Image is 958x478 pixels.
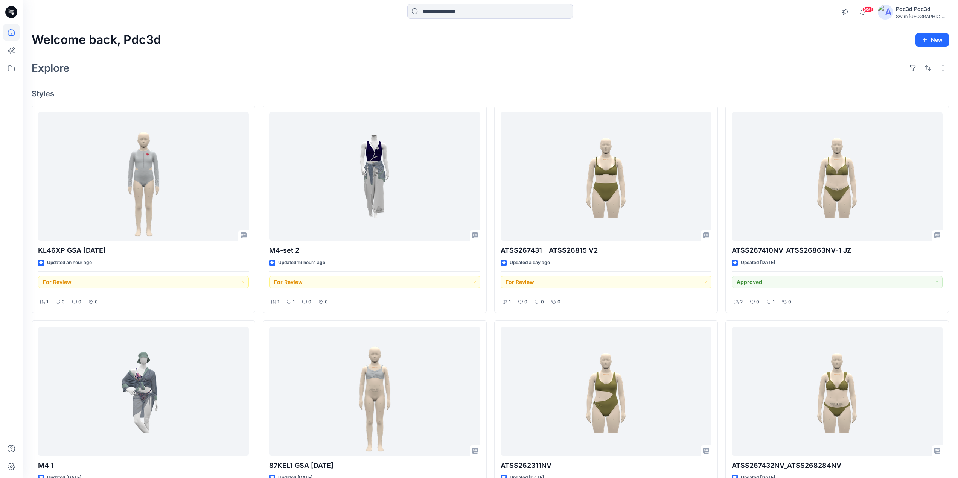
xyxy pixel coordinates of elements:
p: M4 1 [38,460,249,471]
p: 0 [325,298,328,306]
p: 0 [78,298,81,306]
p: KL46XP GSA [DATE] [38,245,249,256]
a: ATSS267410NV_ATSS26863NV-1 JZ [732,112,943,241]
p: Updated [DATE] [741,259,775,267]
p: 0 [756,298,759,306]
p: ATSS267431 _ ATSS26815 V2 [501,245,711,256]
p: 1 [277,298,279,306]
a: ATSS267432NV_ATSS268284NV [732,327,943,456]
h2: Explore [32,62,70,74]
p: ATSS267432NV_ATSS268284NV [732,460,943,471]
p: 87KEL1 GSA [DATE] [269,460,480,471]
p: 2 [740,298,743,306]
p: ATSS262311NV [501,460,711,471]
p: 0 [308,298,311,306]
a: 87KEL1 GSA 2025.8.7 [269,327,480,456]
div: Swim [GEOGRAPHIC_DATA] [896,14,949,19]
a: M4 1 [38,327,249,456]
p: 1 [293,298,295,306]
p: 0 [788,298,791,306]
a: ATSS267431 _ ATSS26815 V2 [501,112,711,241]
a: KL46XP GSA 2025.8.12 [38,112,249,241]
p: 0 [541,298,544,306]
p: Updated a day ago [510,259,550,267]
button: New [915,33,949,47]
p: 1 [46,298,48,306]
h2: Welcome back, Pdc3d [32,33,161,47]
p: Updated 19 hours ago [278,259,325,267]
span: 99+ [862,6,874,12]
p: 0 [62,298,65,306]
p: 0 [557,298,560,306]
p: 1 [509,298,511,306]
p: Updated an hour ago [47,259,92,267]
p: 0 [95,298,98,306]
div: Pdc3d Pdc3d [896,5,949,14]
p: 1 [773,298,775,306]
p: 0 [524,298,527,306]
a: ATSS262311NV [501,327,711,456]
p: ATSS267410NV_ATSS26863NV-1 JZ [732,245,943,256]
h4: Styles [32,89,949,98]
a: M4-set 2 [269,112,480,241]
img: avatar [878,5,893,20]
p: M4-set 2 [269,245,480,256]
